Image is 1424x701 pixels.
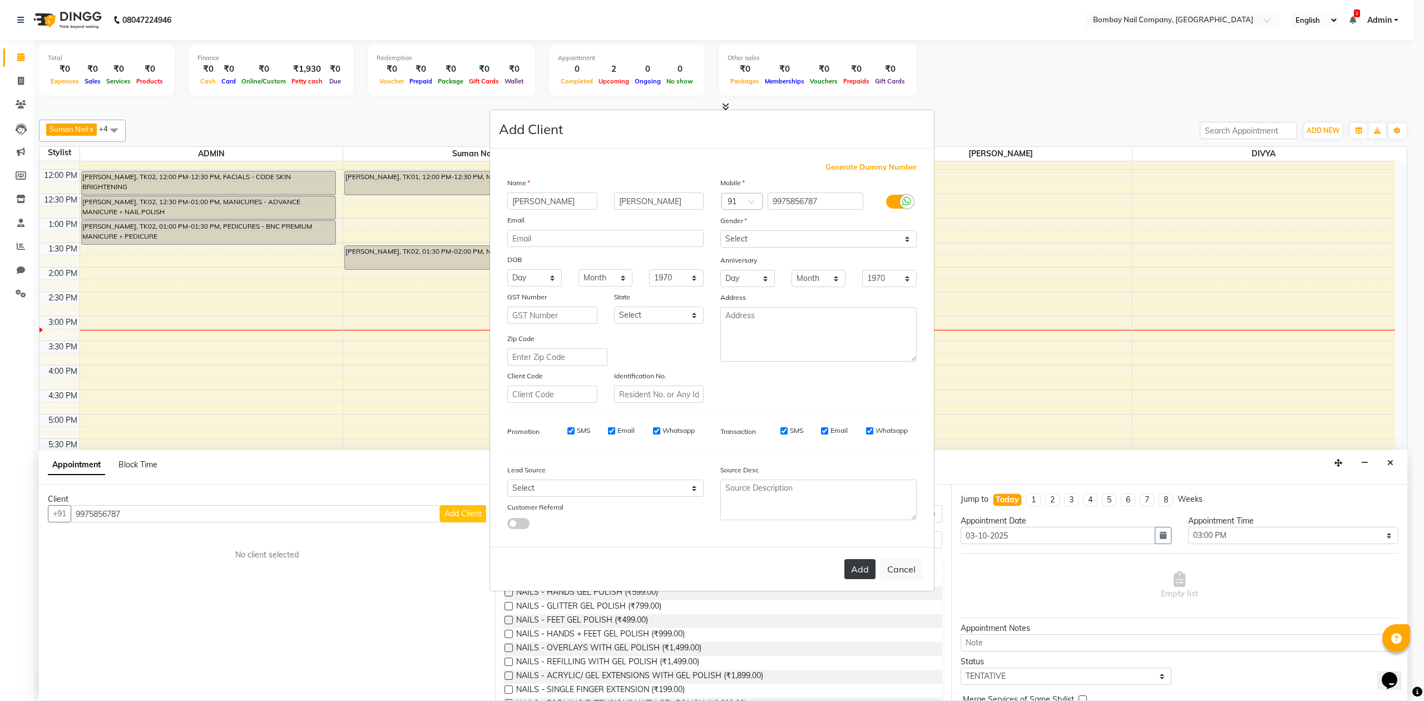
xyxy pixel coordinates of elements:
[614,292,630,302] label: State
[614,192,704,210] input: Last Name
[614,386,704,403] input: Resident No. or Any Id
[507,465,546,475] label: Lead Source
[507,255,522,265] label: DOB
[507,307,597,324] input: GST Number
[507,427,540,437] label: Promotion
[876,426,908,436] label: Whatsapp
[825,162,917,173] span: Generate Dummy Number
[720,255,757,265] label: Anniversary
[768,192,864,210] input: Mobile
[720,293,746,303] label: Address
[577,426,590,436] label: SMS
[720,427,756,437] label: Transaction
[790,426,803,436] label: SMS
[507,178,530,188] label: Name
[617,426,635,436] label: Email
[507,348,607,366] input: Enter Zip Code
[614,371,666,381] label: Identification No.
[720,178,745,188] label: Mobile
[507,292,547,302] label: GST Number
[507,334,535,344] label: Zip Code
[720,465,759,475] label: Source Desc
[507,502,563,512] label: Customer Referral
[507,215,525,225] label: Email
[507,371,543,381] label: Client Code
[720,216,747,226] label: Gender
[499,119,563,139] h4: Add Client
[507,230,704,247] input: Email
[880,559,923,580] button: Cancel
[844,559,876,579] button: Add
[507,386,597,403] input: Client Code
[662,426,695,436] label: Whatsapp
[830,426,848,436] label: Email
[507,192,597,210] input: First Name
